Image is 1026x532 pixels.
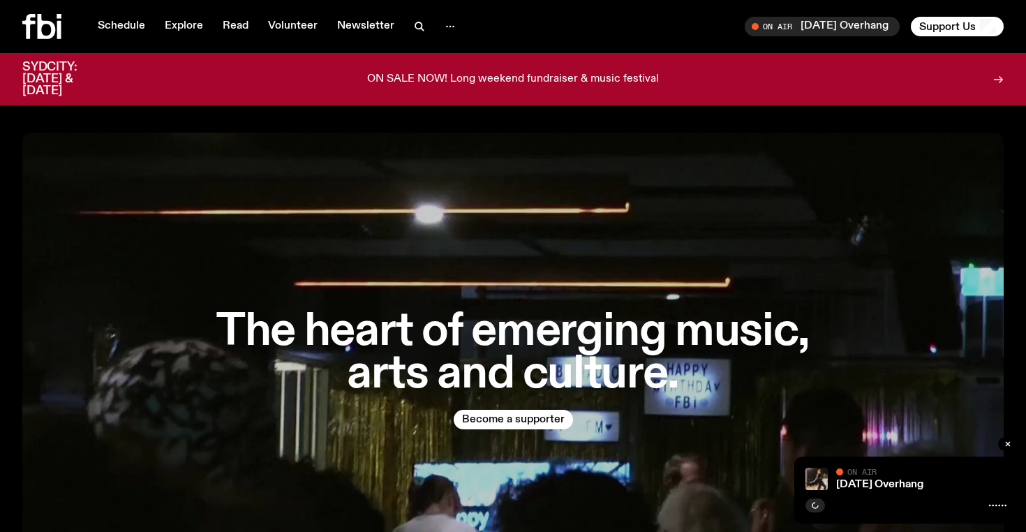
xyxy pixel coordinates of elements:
p: ON SALE NOW! Long weekend fundraiser & music festival [367,73,659,86]
span: Support Us [919,20,976,33]
button: On Air[DATE] Overhang [745,17,900,36]
h3: SYDCITY: [DATE] & [DATE] [22,61,112,97]
button: Become a supporter [454,410,573,429]
span: On Air [847,467,877,476]
button: Support Us [911,17,1004,36]
a: Schedule [89,17,154,36]
a: Read [214,17,257,36]
a: Newsletter [329,17,403,36]
a: Volunteer [260,17,326,36]
h1: The heart of emerging music, arts and culture. [200,311,826,396]
a: [DATE] Overhang [836,479,923,490]
a: Explore [156,17,211,36]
